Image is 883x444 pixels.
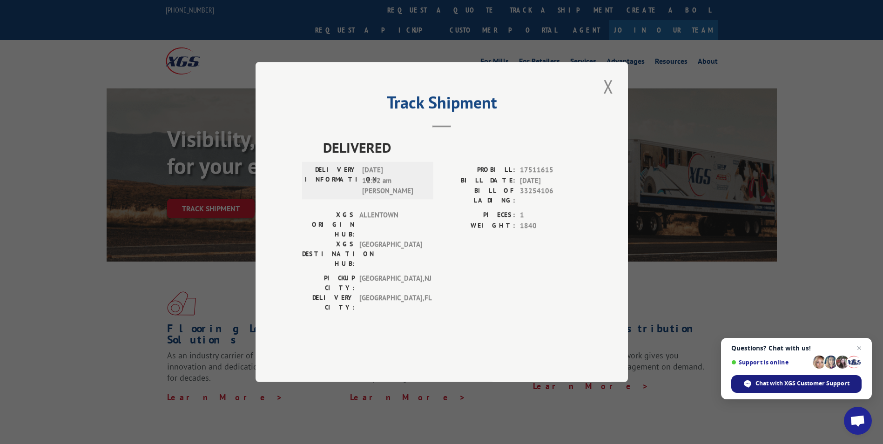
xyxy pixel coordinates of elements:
a: Open chat [844,407,872,435]
label: XGS DESTINATION HUB: [302,239,355,269]
span: [DATE] 11:52 am [PERSON_NAME] [362,165,425,196]
span: 1 [520,210,581,221]
label: WEIGHT: [442,221,515,231]
label: BILL OF LADING: [442,186,515,205]
span: 1840 [520,221,581,231]
label: DELIVERY INFORMATION: [305,165,357,196]
span: Questions? Chat with us! [731,344,862,352]
span: ALLENTOWN [359,210,422,239]
label: DELIVERY CITY: [302,293,355,312]
label: BILL DATE: [442,175,515,186]
label: PIECES: [442,210,515,221]
label: PROBILL: [442,165,515,175]
span: Chat with XGS Customer Support [731,375,862,393]
span: DELIVERED [323,137,581,158]
button: Close modal [600,74,616,99]
span: [GEOGRAPHIC_DATA] , NJ [359,273,422,293]
span: 33254106 [520,186,581,205]
span: Chat with XGS Customer Support [755,379,849,388]
span: Support is online [731,359,809,366]
span: [GEOGRAPHIC_DATA] , FL [359,293,422,312]
span: 17511615 [520,165,581,175]
span: [GEOGRAPHIC_DATA] [359,239,422,269]
h2: Track Shipment [302,96,581,114]
label: XGS ORIGIN HUB: [302,210,355,239]
span: [DATE] [520,175,581,186]
label: PICKUP CITY: [302,273,355,293]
